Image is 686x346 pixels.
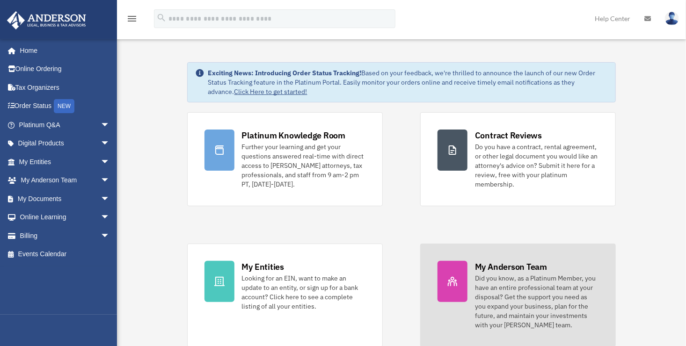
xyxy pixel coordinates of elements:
a: Home [7,41,119,60]
i: search [156,13,167,23]
strong: Exciting News: Introducing Order Status Tracking! [208,69,362,77]
span: arrow_drop_down [101,208,119,227]
div: Contract Reviews [475,130,542,141]
span: arrow_drop_down [101,171,119,190]
a: My Anderson Teamarrow_drop_down [7,171,124,190]
span: arrow_drop_down [101,134,119,153]
div: Do you have a contract, rental agreement, or other legal document you would like an attorney's ad... [475,142,598,189]
div: Looking for an EIN, want to make an update to an entity, or sign up for a bank account? Click her... [242,274,365,311]
a: Platinum Q&Aarrow_drop_down [7,115,124,134]
div: My Entities [242,261,284,273]
span: arrow_drop_down [101,189,119,209]
a: Events Calendar [7,245,124,264]
a: Digital Productsarrow_drop_down [7,134,124,153]
span: arrow_drop_down [101,115,119,135]
a: My Documentsarrow_drop_down [7,189,124,208]
a: Billingarrow_drop_down [7,226,124,245]
a: Online Learningarrow_drop_down [7,208,124,227]
a: Contract Reviews Do you have a contract, rental agreement, or other legal document you would like... [420,112,616,206]
span: arrow_drop_down [101,152,119,172]
div: NEW [54,99,74,113]
div: Did you know, as a Platinum Member, you have an entire professional team at your disposal? Get th... [475,274,598,330]
a: menu [126,16,138,24]
a: Platinum Knowledge Room Further your learning and get your questions answered real-time with dire... [187,112,383,206]
img: User Pic [665,12,679,25]
a: Click Here to get started! [234,87,307,96]
div: My Anderson Team [475,261,547,273]
div: Platinum Knowledge Room [242,130,346,141]
a: Tax Organizers [7,78,124,97]
div: Further your learning and get your questions answered real-time with direct access to [PERSON_NAM... [242,142,365,189]
img: Anderson Advisors Platinum Portal [4,11,89,29]
a: Order StatusNEW [7,97,124,116]
div: Based on your feedback, we're thrilled to announce the launch of our new Order Status Tracking fe... [208,68,608,96]
i: menu [126,13,138,24]
span: arrow_drop_down [101,226,119,245]
a: Online Ordering [7,60,124,79]
a: My Entitiesarrow_drop_down [7,152,124,171]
